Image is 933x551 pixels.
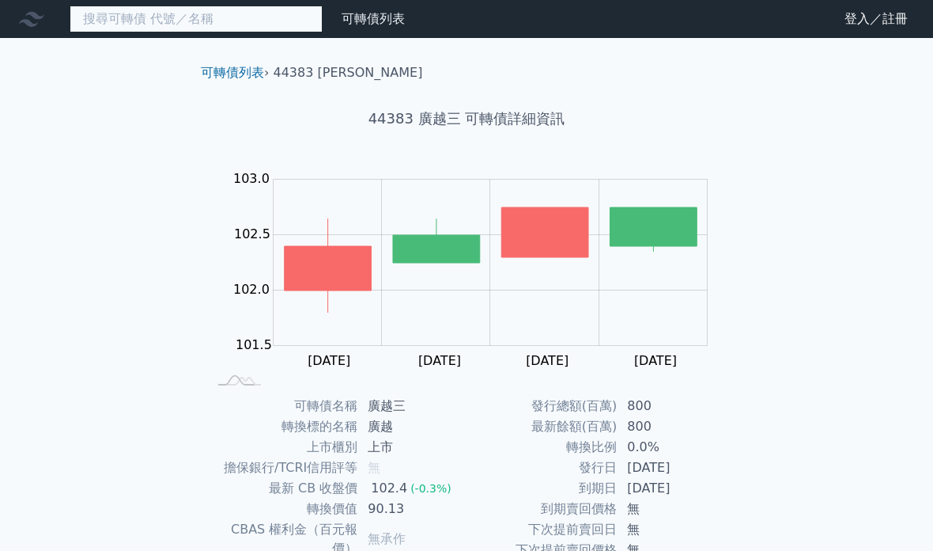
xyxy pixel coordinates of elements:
td: 無 [618,499,726,519]
tspan: [DATE] [308,353,350,368]
a: 可轉債列表 [201,65,264,80]
td: 廣越 [358,416,466,437]
td: 90.13 [358,499,466,519]
td: 下次提前賣回日 [466,519,618,540]
td: 到期日 [466,478,618,499]
td: 轉換價值 [207,499,358,519]
td: 廣越三 [358,396,466,416]
td: 800 [618,416,726,437]
tspan: 102.5 [234,226,270,241]
a: 可轉債列表 [342,11,405,26]
g: Chart [225,171,731,368]
span: (-0.3%) [410,482,451,495]
td: 轉換標的名稱 [207,416,358,437]
td: 到期賣回價格 [466,499,618,519]
tspan: 101.5 [236,337,272,352]
tspan: 103.0 [233,171,270,186]
tspan: [DATE] [418,353,461,368]
td: [DATE] [618,458,726,478]
td: 最新 CB 收盤價 [207,478,358,499]
td: 可轉債名稱 [207,396,358,416]
a: 登入／註冊 [832,6,920,32]
tspan: [DATE] [526,353,568,368]
td: 最新餘額(百萬) [466,416,618,437]
td: 發行日 [466,458,618,478]
td: 轉換比例 [466,437,618,458]
span: 無 [368,460,380,475]
td: 0.0% [618,437,726,458]
g: Series [285,207,697,313]
td: 上市櫃別 [207,437,358,458]
h1: 44383 廣越三 可轉債詳細資訊 [188,108,745,130]
div: 102.4 [368,479,410,498]
td: 上市 [358,437,466,458]
tspan: 102.0 [233,282,270,297]
td: [DATE] [618,478,726,499]
td: 擔保銀行/TCRI信用評等 [207,458,358,478]
td: 發行總額(百萬) [466,396,618,416]
li: › [201,63,269,82]
li: 44383 [PERSON_NAME] [274,63,423,82]
span: 無承作 [368,531,406,546]
input: 搜尋可轉債 代號／名稱 [70,6,323,32]
tspan: [DATE] [634,353,677,368]
td: 800 [618,396,726,416]
td: 無 [618,519,726,540]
